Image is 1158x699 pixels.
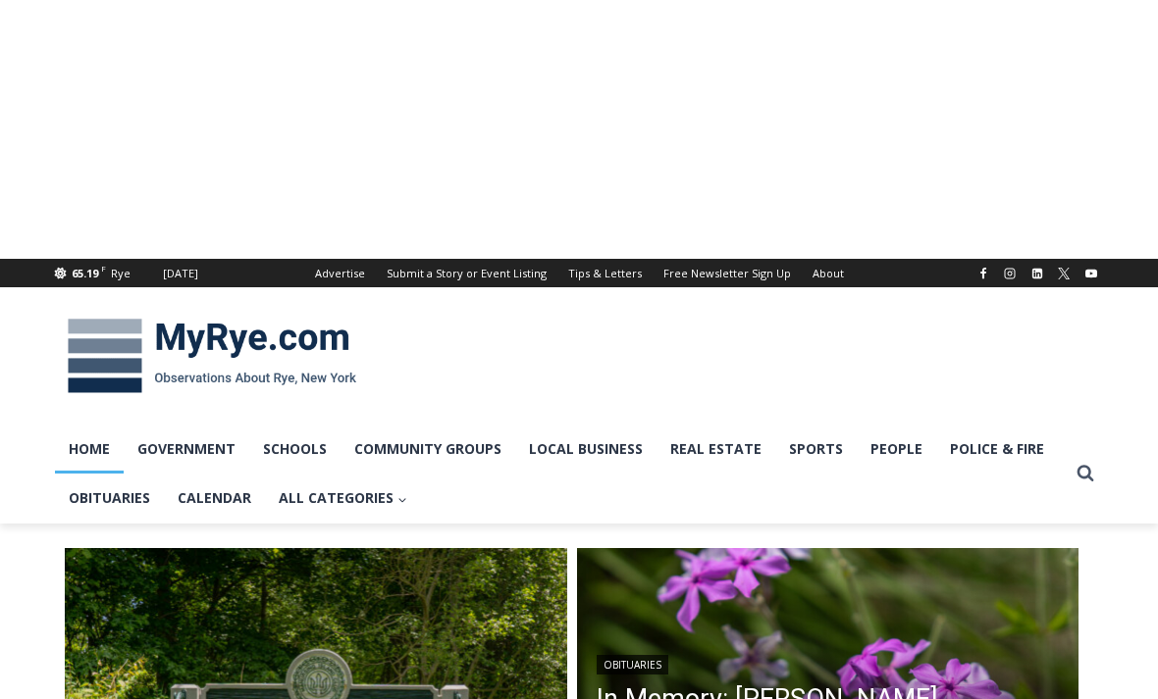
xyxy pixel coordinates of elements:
a: Obituaries [55,474,164,523]
a: Government [124,424,249,474]
a: Facebook [972,262,995,285]
a: Schools [249,424,341,474]
nav: Primary Navigation [55,424,1068,524]
nav: Secondary Navigation [304,259,855,287]
a: Sports [775,424,857,474]
button: View Search Form [1068,456,1103,491]
a: Instagram [998,262,1022,285]
img: MyRye.com [55,305,369,407]
a: Advertise [304,259,376,287]
a: Submit a Story or Event Listing [376,259,557,287]
a: Real Estate [657,424,775,474]
a: Home [55,424,124,474]
a: Obituaries [597,655,668,674]
a: People [857,424,936,474]
a: About [802,259,855,287]
span: F [101,263,106,274]
a: X [1052,262,1076,285]
a: Linkedin [1026,262,1049,285]
span: All Categories [279,487,407,509]
a: Tips & Letters [557,259,653,287]
div: [DATE] [163,265,198,282]
a: All Categories [265,474,421,523]
a: Police & Fire [936,424,1058,474]
span: 65.19 [72,266,98,280]
a: Community Groups [341,424,515,474]
div: Rye [111,265,131,282]
a: Local Business [515,424,657,474]
a: YouTube [1079,262,1103,285]
a: Free Newsletter Sign Up [653,259,802,287]
a: Calendar [164,474,265,523]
